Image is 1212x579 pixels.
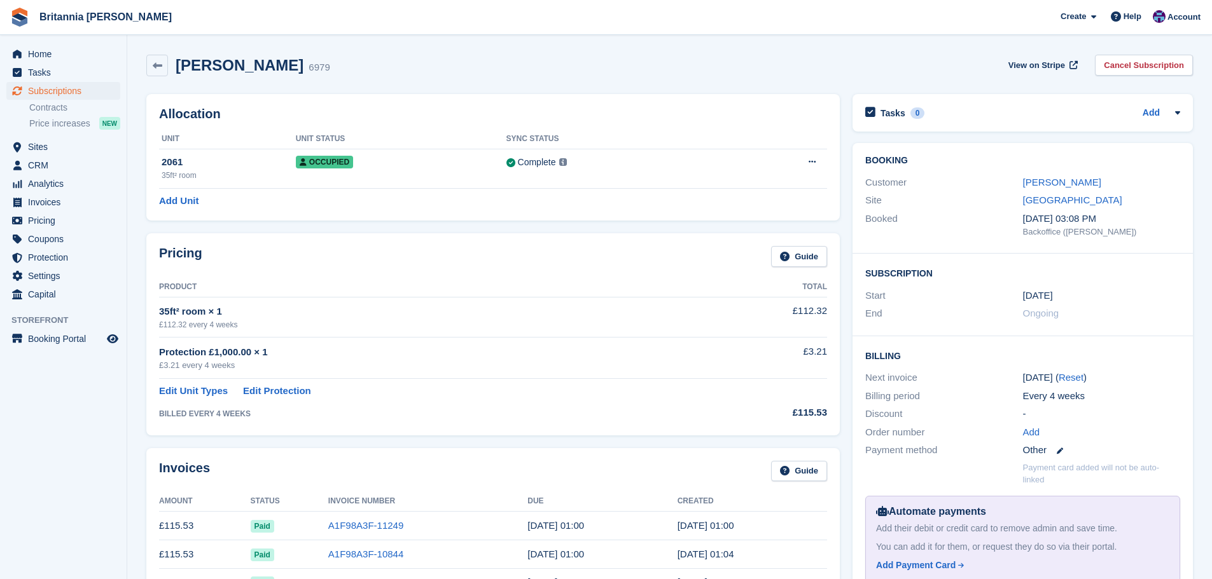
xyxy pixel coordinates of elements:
div: Every 4 weeks [1023,389,1180,404]
a: menu [6,193,120,211]
td: £115.53 [159,540,251,569]
a: menu [6,212,120,229]
h2: Invoices [159,461,210,482]
div: End [865,306,1022,321]
a: Preview store [105,331,120,346]
span: Create [1061,10,1086,23]
a: A1F98A3F-10844 [328,548,403,559]
a: menu [6,230,120,248]
div: 2061 [162,155,296,170]
h2: Billing [865,349,1180,362]
span: Paid [251,548,274,561]
span: Price increases [29,118,90,130]
a: View on Stripe [1003,55,1080,76]
a: menu [6,175,120,193]
div: £112.32 every 4 weeks [159,319,704,330]
span: Home [28,45,104,63]
span: Tasks [28,64,104,81]
h2: Subscription [865,266,1180,279]
div: Payment method [865,443,1022,458]
span: Sites [28,138,104,156]
span: Help [1124,10,1141,23]
div: Discount [865,407,1022,421]
th: Invoice Number [328,491,527,512]
a: Cancel Subscription [1095,55,1193,76]
h2: Allocation [159,107,827,121]
time: 2025-08-17 00:00:00 UTC [527,520,584,531]
a: Britannia [PERSON_NAME] [34,6,177,27]
span: Capital [28,285,104,303]
td: £3.21 [704,337,827,379]
p: Payment card added will not be auto-linked [1023,461,1180,486]
div: 0 [910,107,925,119]
div: £115.53 [704,405,827,420]
h2: Pricing [159,246,202,267]
time: 2025-07-20 00:00:00 UTC [527,548,584,559]
span: Subscriptions [28,82,104,100]
a: menu [6,82,120,100]
a: menu [6,330,120,348]
div: Add their debit or credit card to remove admin and save time. [876,522,1169,535]
a: menu [6,138,120,156]
span: CRM [28,156,104,174]
div: Add Payment Card [876,559,956,572]
a: Edit Unit Types [159,384,228,398]
a: Add [1143,106,1160,121]
time: 2022-08-20 00:00:00 UTC [1023,289,1053,303]
div: 6979 [309,60,330,75]
img: Becca Clark [1153,10,1166,23]
time: 2025-07-19 00:04:42 UTC [678,548,734,559]
h2: [PERSON_NAME] [176,57,303,74]
div: 35ft² room [162,170,296,181]
div: Complete [518,156,556,169]
div: Order number [865,425,1022,440]
div: Next invoice [865,371,1022,385]
span: Booking Portal [28,330,104,348]
div: 35ft² room × 1 [159,304,704,319]
a: Add Unit [159,194,199,208]
th: Amount [159,491,251,512]
div: [DATE] ( ) [1023,371,1180,385]
th: Unit Status [296,129,506,149]
span: Analytics [28,175,104,193]
a: Add Payment Card [876,559,1164,572]
div: Billing period [865,389,1022,404]
span: Occupied [296,156,353,168]
a: Guide [771,246,827,267]
a: menu [6,267,120,285]
span: Storefront [11,314,127,327]
div: Protection £1,000.00 × 1 [159,345,704,360]
div: BILLED EVERY 4 WEEKS [159,408,704,419]
img: stora-icon-8386f47178a22dfd0bd8f6a31ec36ba5ce8667c1dd55bd0f319d3a0aa187defe.svg [10,8,29,27]
div: - [1023,407,1180,421]
a: Contracts [29,102,120,114]
a: Price increases NEW [29,116,120,130]
div: Start [865,289,1022,303]
div: Other [1023,443,1180,458]
a: Guide [771,461,827,482]
a: menu [6,156,120,174]
div: NEW [99,117,120,130]
th: Unit [159,129,296,149]
div: You can add it for them, or request they do so via their portal. [876,540,1169,554]
th: Created [678,491,827,512]
a: menu [6,45,120,63]
a: Edit Protection [243,384,311,398]
td: £115.53 [159,512,251,540]
a: [PERSON_NAME] [1023,177,1101,187]
time: 2025-08-16 00:00:52 UTC [678,520,734,531]
span: Settings [28,267,104,285]
td: £112.32 [704,297,827,337]
span: Ongoing [1023,308,1059,318]
div: Customer [865,175,1022,190]
a: menu [6,249,120,266]
th: Product [159,277,704,297]
div: Backoffice ([PERSON_NAME]) [1023,226,1180,238]
div: Booked [865,212,1022,238]
th: Total [704,277,827,297]
img: icon-info-grey-7440780725fd019a000dd9b08b2336e03edf1995a4989e88bcd33f0948082b44.svg [559,158,567,166]
span: Invoices [28,193,104,211]
a: menu [6,285,120,303]
a: Add [1023,425,1040,440]
th: Sync Status [506,129,730,149]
